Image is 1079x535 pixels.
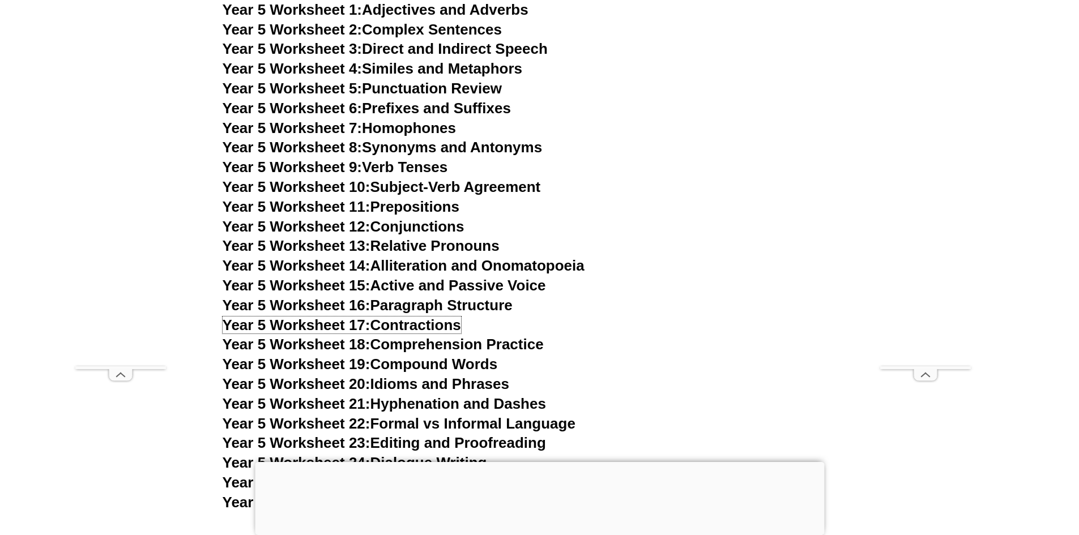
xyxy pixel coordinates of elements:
a: Year 5 Worksheet 9:Verb Tenses [223,159,448,176]
a: Year 5 Worksheet 14:Alliteration and Onomatopoeia [223,257,585,274]
span: Year 5 Worksheet 21: [223,395,370,412]
span: Year 5 Worksheet 16: [223,297,370,314]
span: Year 5 Worksheet 7: [223,119,362,136]
a: Year 5 Worksheet 5:Punctuation Review [223,80,502,97]
iframe: Advertisement [75,27,166,366]
iframe: Advertisement [255,462,824,532]
span: Year 5 Worksheet 4: [223,60,362,77]
span: Year 5 Worksheet 8: [223,139,362,156]
span: Year 5 Worksheet 6: [223,100,362,117]
a: Year 5 Worksheet 17:Contractions [223,316,461,333]
span: Year 5 Worksheet 23: [223,434,370,451]
a: Year 5 Worksheet 20:Idioms and Phrases [223,375,509,392]
a: Year 5 Worksheet 21:Hyphenation and Dashes [223,395,546,412]
span: Year 5 Worksheet 14: [223,257,370,274]
a: Year 5 Worksheet 23:Editing and Proofreading [223,434,546,451]
span: Year 5 Worksheet 12: [223,218,370,235]
a: Year 5 Worksheet 24:Dialogue Writing [223,454,487,471]
a: Year 5 Worksheet 15:Active and Passive Voice [223,277,546,294]
a: Year 5 Worksheet 13:Relative Pronouns [223,237,500,254]
span: Year 5 Worksheet 5: [223,80,362,97]
span: Year 5 Worksheet 13: [223,237,370,254]
span: Year 5 Worksheet 18: [223,336,370,353]
a: Year 5 Worksheet 11:Prepositions [223,198,459,215]
span: Year 5 Worksheet 26: [223,494,370,511]
span: Year 5 Worksheet 20: [223,375,370,392]
span: Year 5 Worksheet 19: [223,356,370,373]
span: Year 5 Worksheet 15: [223,277,370,294]
span: Year 5 Worksheet 9: [223,159,362,176]
iframe: Advertisement [880,27,971,366]
span: Year 5 Worksheet 10: [223,178,370,195]
iframe: Chat Widget [890,407,1079,535]
a: Year 5 Worksheet 8:Synonyms and Antonyms [223,139,543,156]
span: Year 5 Worksheet 3: [223,40,362,57]
a: Year 5 Worksheet 4:Similes and Metaphors [223,60,523,77]
span: Year 5 Worksheet 25: [223,474,370,491]
span: Year 5 Worksheet 2: [223,21,362,38]
a: Year 5 Worksheet 25:Descriptive Writing [223,474,504,491]
a: Year 5 Worksheet 7:Homophones [223,119,457,136]
span: Year 5 Worksheet 22: [223,415,370,432]
a: Year 5 Worksheet 10:Subject-Verb Agreement [223,178,541,195]
a: Year 5 Worksheet 26:Synonym Word Choice [223,494,531,511]
a: Year 5 Worksheet 18:Comprehension Practice [223,336,544,353]
a: Year 5 Worksheet 22:Formal vs Informal Language [223,415,575,432]
a: Year 5 Worksheet 2:Complex Sentences [223,21,502,38]
span: Year 5 Worksheet 11: [223,198,370,215]
a: Year 5 Worksheet 12:Conjunctions [223,218,464,235]
a: Year 5 Worksheet 1:Adjectives and Adverbs [223,1,528,18]
span: Year 5 Worksheet 1: [223,1,362,18]
span: Year 5 Worksheet 17: [223,316,370,333]
a: Year 5 Worksheet 19:Compound Words [223,356,498,373]
a: Year 5 Worksheet 3:Direct and Indirect Speech [223,40,548,57]
a: Year 5 Worksheet 16:Paragraph Structure [223,297,513,314]
span: Year 5 Worksheet 24: [223,454,370,471]
a: Year 5 Worksheet 6:Prefixes and Suffixes [223,100,511,117]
